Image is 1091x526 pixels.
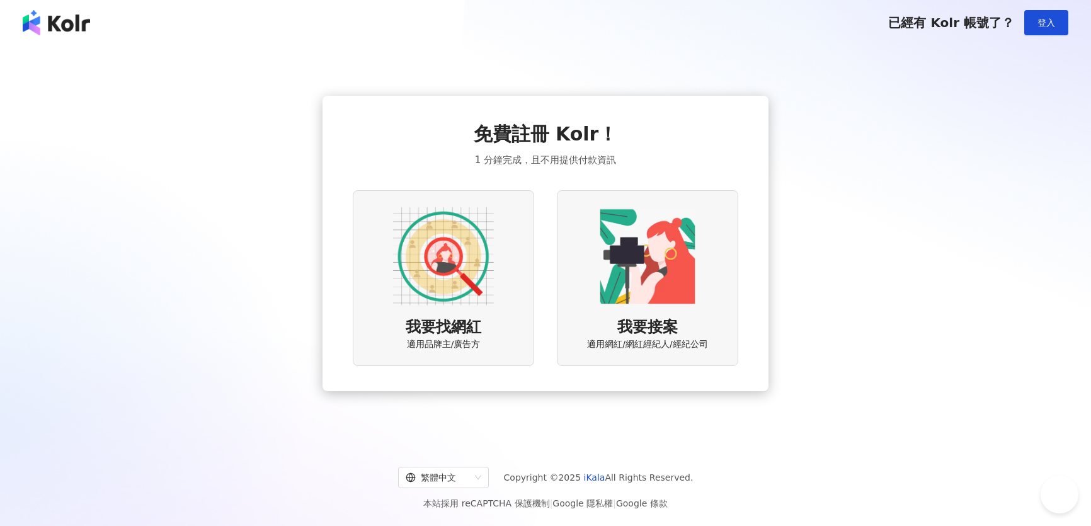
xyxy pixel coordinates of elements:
span: 我要接案 [617,317,678,338]
button: 登入 [1024,10,1068,35]
span: 1 分鐘完成，且不用提供付款資訊 [475,152,616,168]
span: 登入 [1037,18,1055,28]
span: | [613,498,616,508]
iframe: Help Scout Beacon - Open [1041,476,1078,513]
img: AD identity option [393,206,494,307]
span: | [550,498,553,508]
span: 本站採用 reCAPTCHA 保護機制 [423,496,667,511]
span: 適用網紅/網紅經紀人/經紀公司 [587,338,707,351]
a: iKala [584,472,605,483]
span: 免費註冊 Kolr！ [474,121,618,147]
img: KOL identity option [597,206,698,307]
a: Google 隱私權 [552,498,613,508]
div: 繁體中文 [406,467,470,488]
span: 適用品牌主/廣告方 [407,338,481,351]
span: Copyright © 2025 All Rights Reserved. [504,470,694,485]
img: logo [23,10,90,35]
span: 已經有 Kolr 帳號了？ [888,15,1014,30]
a: Google 條款 [616,498,668,508]
span: 我要找網紅 [406,317,481,338]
